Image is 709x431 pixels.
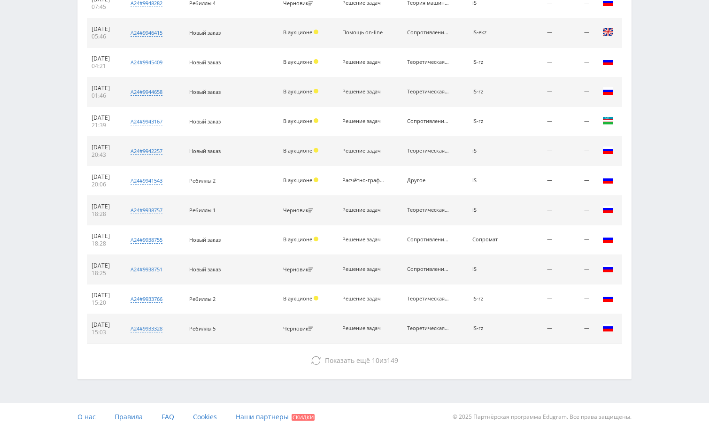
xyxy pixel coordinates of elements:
td: — [511,18,557,48]
div: Сопротивление материалов [407,30,449,36]
div: [DATE] [92,25,117,33]
td: — [511,285,557,314]
div: 01:46 [92,92,117,100]
div: a24#9942257 [131,147,162,155]
img: rus.png [602,292,614,304]
td: — [557,48,594,77]
div: Помощь on-line [342,30,385,36]
span: Холд [314,237,318,241]
div: Решение задач [342,59,385,65]
div: [DATE] [92,203,117,210]
td: — [557,285,594,314]
div: Теоретическая механика [407,296,449,302]
td: — [511,314,557,344]
td: — [511,137,557,166]
div: Сопромат [472,237,507,243]
div: Решение задач [342,118,385,124]
span: В аукционе [283,58,312,65]
td: — [511,255,557,285]
div: 04:21 [92,62,117,70]
span: Новый заказ [189,147,221,154]
a: Наши партнеры Скидки [236,403,315,431]
span: Скидки [292,414,315,421]
td: — [511,48,557,77]
div: Решение задач [342,325,385,331]
span: Новый заказ [189,59,221,66]
span: из [325,356,398,365]
span: Новый заказ [189,236,221,243]
a: Cookies [193,403,217,431]
div: Решение задач [342,237,385,243]
span: Наши партнеры [236,412,289,421]
div: 18:28 [92,240,117,247]
td: — [511,166,557,196]
div: 20:06 [92,181,117,188]
div: a24#9941543 [131,177,162,185]
span: Cookies [193,412,217,421]
td: — [557,196,594,225]
img: rus.png [602,145,614,156]
div: Решение задач [342,296,385,302]
img: rus.png [602,56,614,67]
span: Холд [314,296,318,300]
div: [DATE] [92,173,117,181]
span: В аукционе [283,295,312,302]
span: Холд [314,89,318,93]
div: Сопротивление материалов [407,266,449,272]
span: В аукционе [283,88,312,95]
img: rus.png [602,322,614,333]
span: Новый заказ [189,88,221,95]
div: [DATE] [92,232,117,240]
div: a24#9938751 [131,266,162,273]
button: Показать ещё 10из149 [87,351,622,370]
div: iS [472,207,507,213]
div: [DATE] [92,114,117,122]
div: iS [472,177,507,184]
div: 07:45 [92,3,117,11]
span: Ребиллы 1 [189,207,216,214]
span: Ребиллы 2 [189,295,216,302]
div: Теоретическая механика [407,59,449,65]
td: — [557,107,594,137]
div: Черновик [283,208,316,214]
div: a24#9933766 [131,295,162,303]
span: Новый заказ [189,266,221,273]
td: — [557,255,594,285]
div: [DATE] [92,262,117,269]
div: 15:20 [92,299,117,307]
td: — [557,166,594,196]
span: В аукционе [283,117,312,124]
div: iS [472,148,507,154]
div: Теоретическая механика [407,207,449,213]
td: — [511,77,557,107]
div: Решение задач [342,89,385,95]
a: FAQ [162,403,174,431]
div: a24#9933328 [131,325,162,332]
div: Теоретическая механика [407,148,449,154]
td: — [511,196,557,225]
div: [DATE] [92,292,117,299]
div: Сопротивление материалов [407,118,449,124]
span: Холд [314,30,318,34]
span: Холд [314,59,318,64]
div: a24#9945409 [131,59,162,66]
span: Холд [314,148,318,153]
span: Новый заказ [189,29,221,36]
div: IS-rz [472,59,507,65]
span: Ребиллы 5 [189,325,216,332]
span: В аукционе [283,177,312,184]
td: — [557,18,594,48]
div: Черновик [283,326,316,332]
div: Черновик [283,267,316,273]
div: Теоретическая механика [407,325,449,331]
span: FAQ [162,412,174,421]
img: gbr.png [602,26,614,38]
span: В аукционе [283,236,312,243]
div: Решение задач [342,148,385,154]
div: a24#9944658 [131,88,162,96]
span: Холд [314,118,318,123]
div: IS-ekz [472,30,507,36]
img: rus.png [602,204,614,215]
div: 05:46 [92,33,117,40]
div: 18:28 [92,210,117,218]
